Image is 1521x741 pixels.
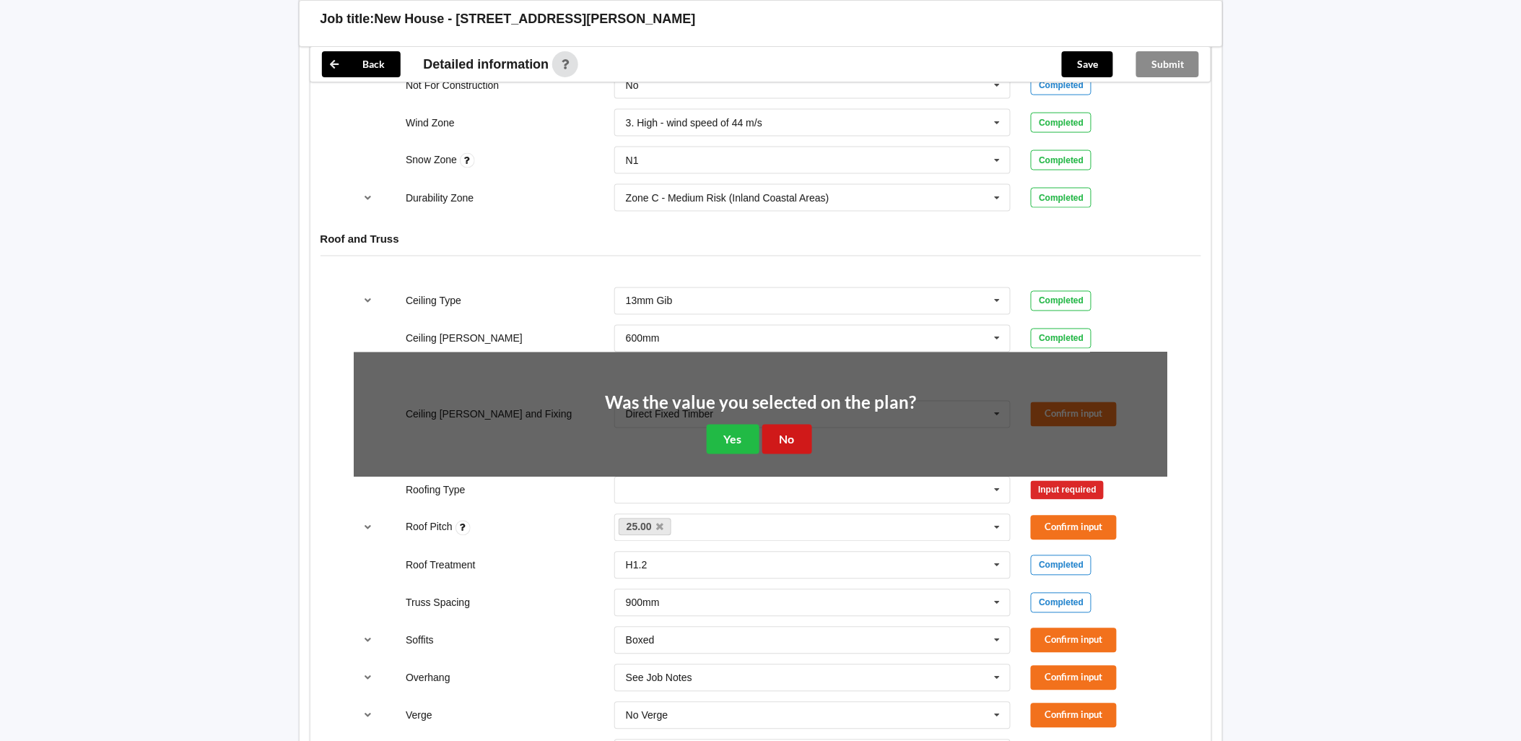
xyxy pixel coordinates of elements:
[406,154,460,165] label: Snow Zone
[406,485,465,496] label: Roofing Type
[707,425,759,454] button: Yes
[1031,75,1091,95] div: Completed
[406,521,455,533] label: Roof Pitch
[626,118,762,128] div: 3. High - wind speed of 44 m/s
[1031,113,1091,133] div: Completed
[626,80,639,90] div: No
[1031,150,1091,170] div: Completed
[322,51,401,77] button: Back
[354,628,382,654] button: reference-toggle
[605,392,916,415] h2: Was the value you selected on the plan?
[321,11,375,27] h3: Job title:
[626,334,660,344] div: 600mm
[626,193,829,203] div: Zone C - Medium Risk (Inland Coastal Areas)
[406,117,455,129] label: Wind Zone
[354,515,382,541] button: reference-toggle
[1031,555,1091,576] div: Completed
[406,560,476,571] label: Roof Treatment
[626,673,692,683] div: See Job Notes
[626,711,668,721] div: No Verge
[626,155,639,165] div: N1
[354,703,382,729] button: reference-toggle
[406,597,470,609] label: Truss Spacing
[406,295,461,307] label: Ceiling Type
[406,79,499,91] label: Not For Construction
[1031,188,1091,208] div: Completed
[406,333,523,344] label: Ceiling [PERSON_NAME]
[619,519,672,536] a: 25.00
[406,710,432,721] label: Verge
[1031,516,1117,539] button: Confirm input
[1031,329,1091,349] div: Completed
[762,425,812,454] button: No
[375,11,696,27] h3: New House - [STREET_ADDRESS][PERSON_NAME]
[354,185,382,211] button: reference-toggle
[626,560,648,571] div: H1.2
[1031,481,1104,500] div: Input required
[321,232,1201,246] h4: Roof and Truss
[1031,291,1091,311] div: Completed
[1031,666,1117,690] button: Confirm input
[1062,51,1113,77] button: Save
[406,672,450,684] label: Overhang
[424,58,549,71] span: Detailed information
[1031,593,1091,613] div: Completed
[406,635,434,646] label: Soffits
[626,636,655,646] div: Boxed
[1031,628,1117,652] button: Confirm input
[354,288,382,314] button: reference-toggle
[1031,703,1117,727] button: Confirm input
[626,296,673,306] div: 13mm Gib
[406,192,474,204] label: Durability Zone
[354,665,382,691] button: reference-toggle
[626,598,660,608] div: 900mm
